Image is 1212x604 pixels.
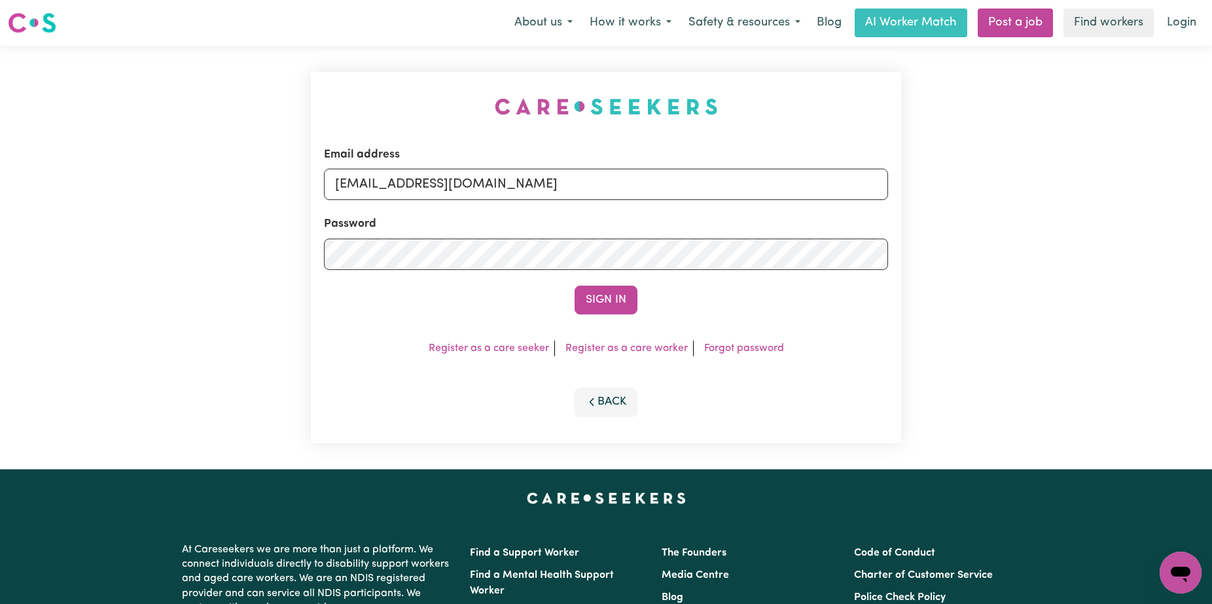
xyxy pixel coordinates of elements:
a: AI Worker Match [855,8,967,37]
img: Careseekers logo [8,11,56,35]
button: How it works [581,9,680,37]
label: Email address [324,146,400,163]
button: Sign In [575,286,637,314]
a: Blog [662,592,683,603]
a: Post a job [978,8,1053,37]
a: The Founders [662,548,726,558]
button: Safety & resources [680,9,809,37]
a: Media Centre [662,570,729,580]
a: Find a Mental Health Support Worker [470,570,614,596]
a: Police Check Policy [854,592,946,603]
a: Login [1159,8,1204,37]
iframe: Button to launch messaging window [1160,552,1202,594]
a: Code of Conduct [854,548,935,558]
input: Email address [324,169,888,200]
a: Find a Support Worker [470,548,579,558]
a: Find workers [1063,8,1154,37]
button: Back [575,388,637,416]
a: Forgot password [704,343,784,354]
a: Register as a care worker [565,343,688,354]
a: Careseekers logo [8,8,56,38]
a: Careseekers home page [527,493,686,503]
a: Register as a care seeker [429,343,549,354]
a: Charter of Customer Service [854,570,993,580]
label: Password [324,216,376,233]
a: Blog [809,8,849,37]
button: About us [506,9,581,37]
